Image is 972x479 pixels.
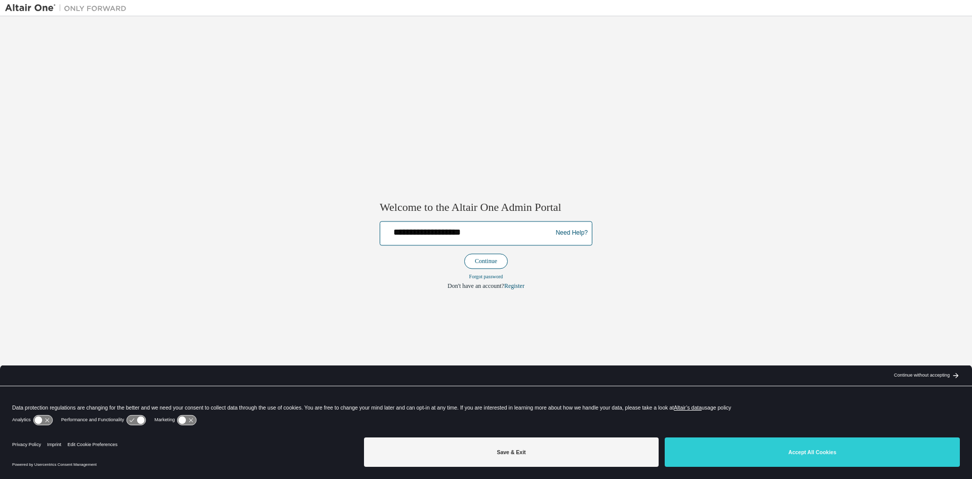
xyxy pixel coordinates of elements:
[464,253,508,269] button: Continue
[448,282,504,289] span: Don't have an account?
[504,282,524,289] a: Register
[380,201,592,215] h2: Welcome to the Altair One Admin Portal
[469,274,503,279] a: Forgot password
[5,3,132,13] img: Altair One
